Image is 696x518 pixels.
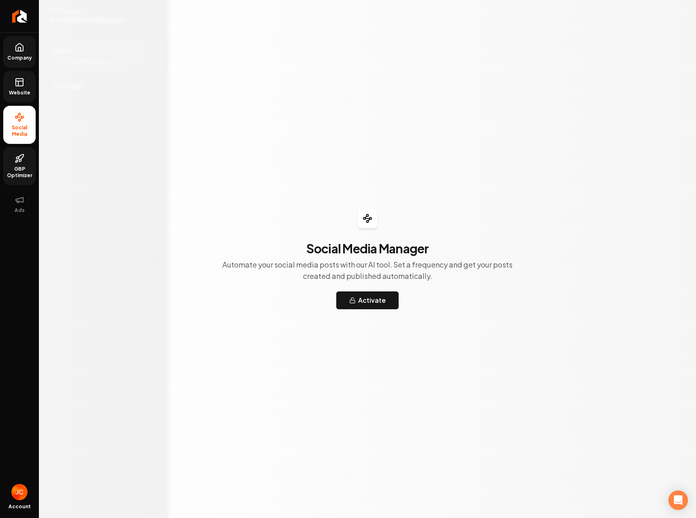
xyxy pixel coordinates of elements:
[4,55,35,61] span: Company
[3,71,36,103] a: Website
[668,490,688,510] div: Open Intercom Messenger
[6,90,34,96] span: Website
[11,207,28,214] span: Ads
[3,147,36,185] a: GBP Optimizer
[9,503,31,510] span: Account
[11,484,28,500] button: Open user button
[3,188,36,220] button: Ads
[3,124,36,137] span: Social Media
[11,484,28,500] img: Josh Canales
[3,36,36,68] a: Company
[3,166,36,179] span: GBP Optimizer
[12,10,27,23] img: Rebolt Logo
